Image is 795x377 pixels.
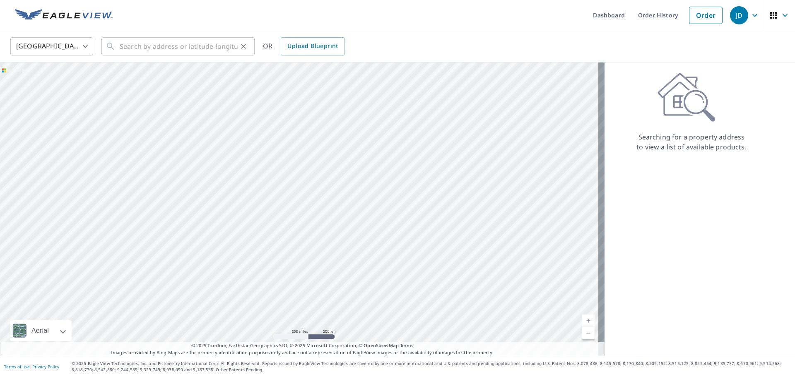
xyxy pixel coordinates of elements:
[15,9,113,22] img: EV Logo
[281,37,344,55] a: Upload Blueprint
[238,41,249,52] button: Clear
[287,41,338,51] span: Upload Blueprint
[730,6,748,24] div: JD
[689,7,723,24] a: Order
[4,364,59,369] p: |
[10,320,72,341] div: Aerial
[364,342,398,348] a: OpenStreetMap
[582,315,595,327] a: Current Level 5, Zoom In
[263,37,345,55] div: OR
[10,35,93,58] div: [GEOGRAPHIC_DATA]
[4,364,30,370] a: Terms of Use
[32,364,59,370] a: Privacy Policy
[120,35,238,58] input: Search by address or latitude-longitude
[636,132,747,152] p: Searching for a property address to view a list of available products.
[191,342,414,349] span: © 2025 TomTom, Earthstar Geographics SIO, © 2025 Microsoft Corporation, ©
[72,360,791,373] p: © 2025 Eagle View Technologies, Inc. and Pictometry International Corp. All Rights Reserved. Repo...
[582,327,595,339] a: Current Level 5, Zoom Out
[400,342,414,348] a: Terms
[29,320,51,341] div: Aerial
